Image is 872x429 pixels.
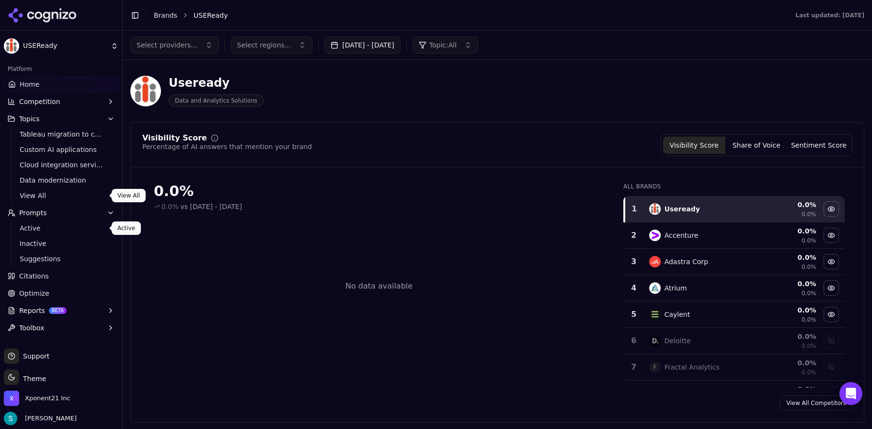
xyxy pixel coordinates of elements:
[629,203,640,215] div: 1
[624,354,845,381] tr: 7FFractal Analytics0.0%0.0%Show fractal analytics data
[4,412,77,425] button: Open user button
[759,305,816,315] div: 0.0 %
[665,310,690,319] div: Caylent
[19,289,49,298] span: Optimize
[802,237,816,244] span: 0.0%
[25,394,70,403] span: Xponent21 Inc
[4,391,19,406] img: Xponent21 Inc
[628,230,640,241] div: 2
[4,77,118,92] a: Home
[665,283,687,293] div: Atrium
[20,80,39,89] span: Home
[345,280,413,292] div: No data available
[665,362,720,372] div: Fractal Analytics
[649,309,661,320] img: caylent
[824,307,839,322] button: Hide caylent data
[19,271,49,281] span: Citations
[628,282,640,294] div: 4
[429,40,457,50] span: Topic: All
[628,361,640,373] div: 7
[649,230,661,241] img: accenture
[4,205,118,220] button: Prompts
[20,129,103,139] span: Tableau migration to cloud
[237,40,291,50] span: Select regions...
[628,309,640,320] div: 5
[788,137,850,154] button: Sentiment Score
[759,358,816,368] div: 0.0 %
[4,94,118,109] button: Competition
[665,336,691,346] div: Deloitte
[169,94,264,107] span: Data and Analytics Solutions
[181,202,242,211] span: vs [DATE] - [DATE]
[16,221,107,235] a: Active
[624,222,845,249] tr: 2accentureAccenture0.0%0.0%Hide accenture data
[16,237,107,250] a: Inactive
[824,254,839,269] button: Hide adastra corp data
[4,320,118,336] button: Toolbox
[16,174,107,187] a: Data modernization
[802,316,816,324] span: 0.0%
[19,306,45,315] span: Reports
[20,239,103,248] span: Inactive
[624,196,845,222] tr: 1usereadyUseready0.0%0.0%Hide useready data
[19,351,49,361] span: Support
[802,369,816,376] span: 0.0%
[20,160,103,170] span: Cloud integration services
[759,279,816,289] div: 0.0 %
[624,275,845,301] tr: 4atriumAtrium0.0%0.0%Hide atrium data
[623,183,845,190] div: All Brands
[795,12,864,19] div: Last updated: [DATE]
[23,42,107,50] span: USEReady
[759,253,816,262] div: 0.0 %
[802,290,816,297] span: 0.0%
[649,203,661,215] img: useready
[16,158,107,172] a: Cloud integration services
[649,282,661,294] img: atrium
[16,252,107,266] a: Suggestions
[20,145,103,154] span: Custom AI applications
[154,12,177,19] a: Brands
[649,335,661,347] img: deloitte
[802,263,816,271] span: 0.0%
[824,280,839,296] button: Hide atrium data
[4,391,70,406] button: Open organization switcher
[624,381,845,407] tr: 0.0%Show interworks data
[4,303,118,318] button: ReportsBETA
[154,11,776,20] nav: breadcrumb
[19,114,40,124] span: Topics
[117,224,135,232] p: Active
[142,142,312,151] div: Percentage of AI answers that mention your brand
[649,256,661,267] img: adastra corp
[665,231,699,240] div: Accenture
[20,223,103,233] span: Active
[839,382,862,405] div: Open Intercom Messenger
[824,333,839,348] button: Show deloitte data
[824,386,839,401] button: Show interworks data
[19,375,46,383] span: Theme
[20,254,103,264] span: Suggestions
[169,75,264,91] div: Useready
[19,97,60,106] span: Competition
[194,11,228,20] span: USEReady
[628,335,640,347] div: 6
[130,76,161,106] img: USEReady
[16,189,107,202] a: View All
[649,361,661,373] span: F
[759,384,816,394] div: 0.0 %
[19,208,47,218] span: Prompts
[780,395,852,411] a: View All Competitors
[624,328,845,354] tr: 6deloitteDeloitte0.0%0.0%Show deloitte data
[154,183,604,200] div: 0.0%
[663,137,725,154] button: Visibility Score
[4,111,118,127] button: Topics
[824,201,839,217] button: Hide useready data
[759,226,816,236] div: 0.0 %
[759,332,816,341] div: 0.0 %
[16,128,107,141] a: Tableau migration to cloud
[824,228,839,243] button: Hide accenture data
[4,286,118,301] a: Optimize
[4,38,19,54] img: USEReady
[142,134,207,142] div: Visibility Score
[665,257,708,267] div: Adastra Corp
[624,249,845,275] tr: 3adastra corpAdastra Corp0.0%0.0%Hide adastra corp data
